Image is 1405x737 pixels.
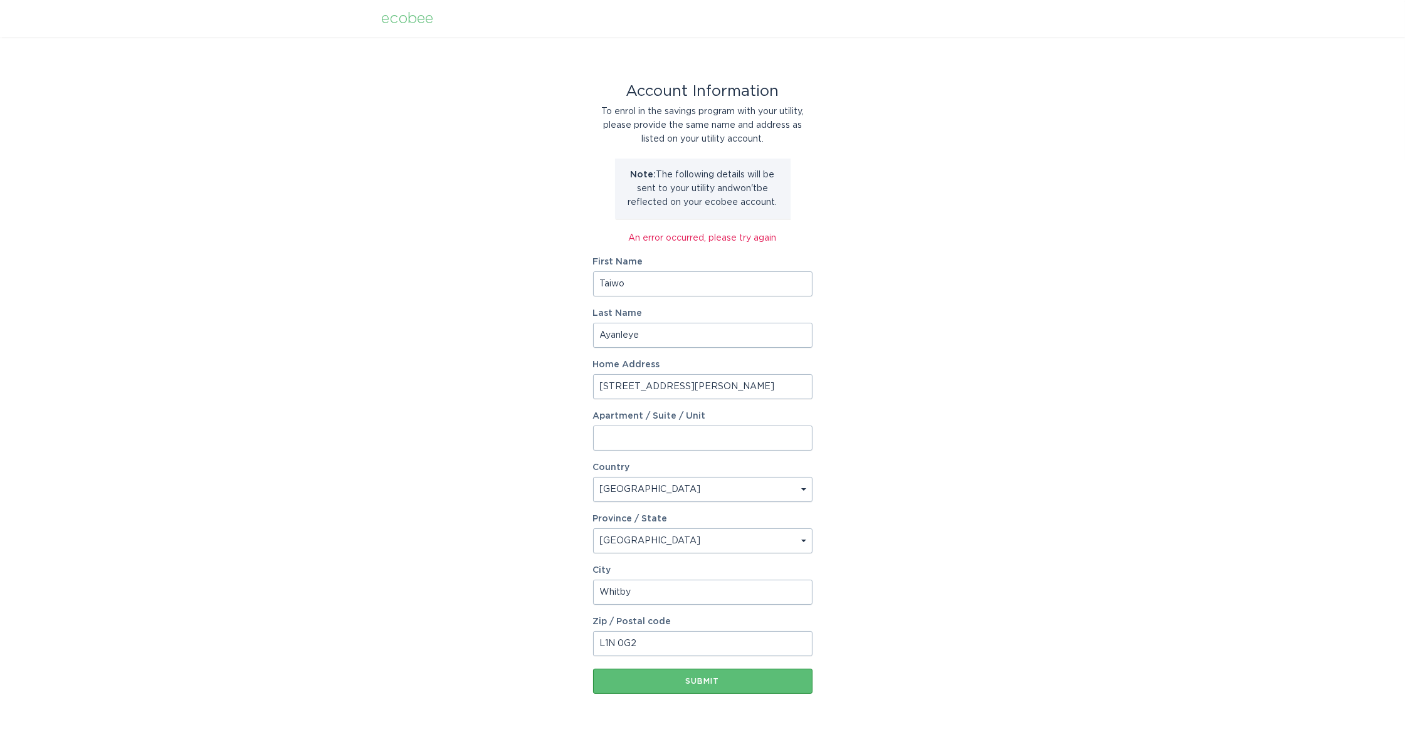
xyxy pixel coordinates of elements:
[593,360,813,369] label: Home Address
[631,170,656,179] strong: Note:
[593,105,813,146] div: To enrol in the savings program with your utility, please provide the same name and address as li...
[593,258,813,266] label: First Name
[593,515,668,523] label: Province / State
[593,463,630,472] label: Country
[593,566,813,575] label: City
[593,617,813,626] label: Zip / Postal code
[593,309,813,318] label: Last Name
[593,412,813,421] label: Apartment / Suite / Unit
[382,12,434,26] div: ecobee
[599,677,806,685] div: Submit
[593,669,813,694] button: Submit
[593,85,813,98] div: Account Information
[593,231,813,245] div: An error occurred, please try again
[624,168,781,209] p: The following details will be sent to your utility and won't be reflected on your ecobee account.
